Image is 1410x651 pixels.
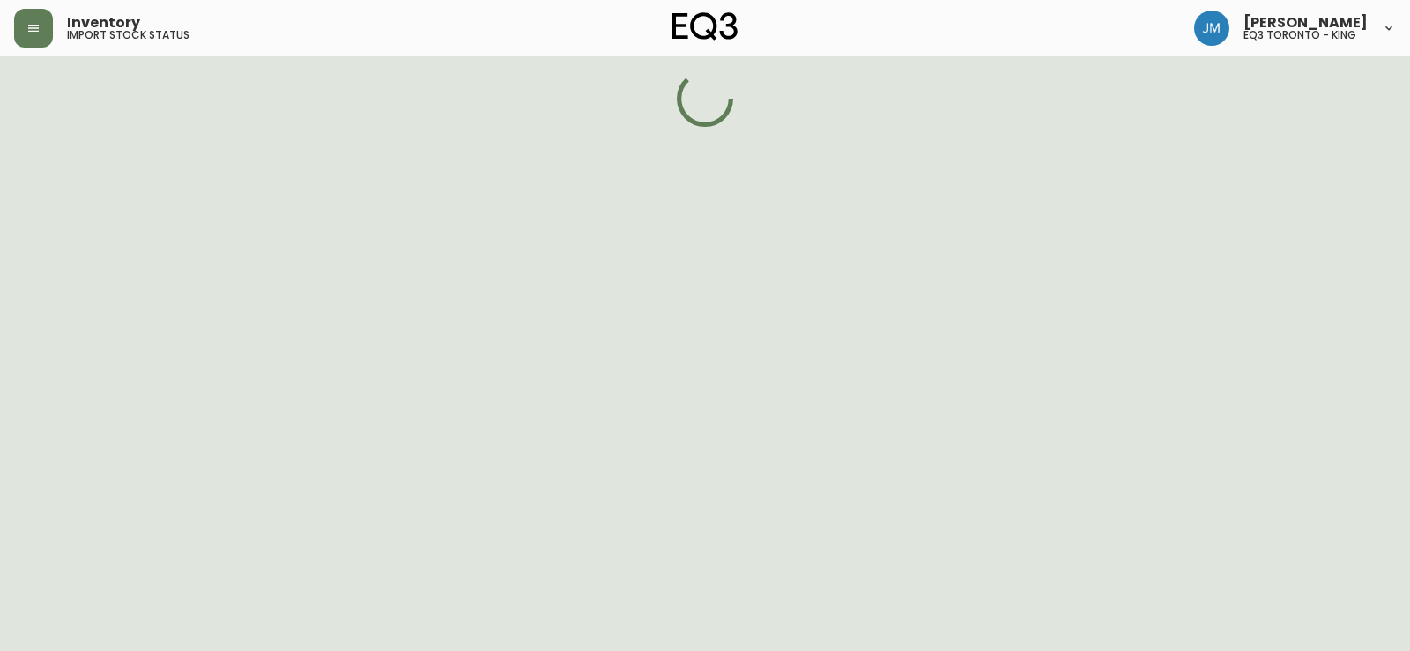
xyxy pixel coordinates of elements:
img: logo [672,12,738,41]
h5: import stock status [67,30,189,41]
h5: eq3 toronto - king [1243,30,1356,41]
span: Inventory [67,16,140,30]
span: [PERSON_NAME] [1243,16,1368,30]
img: b88646003a19a9f750de19192e969c24 [1194,11,1229,46]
